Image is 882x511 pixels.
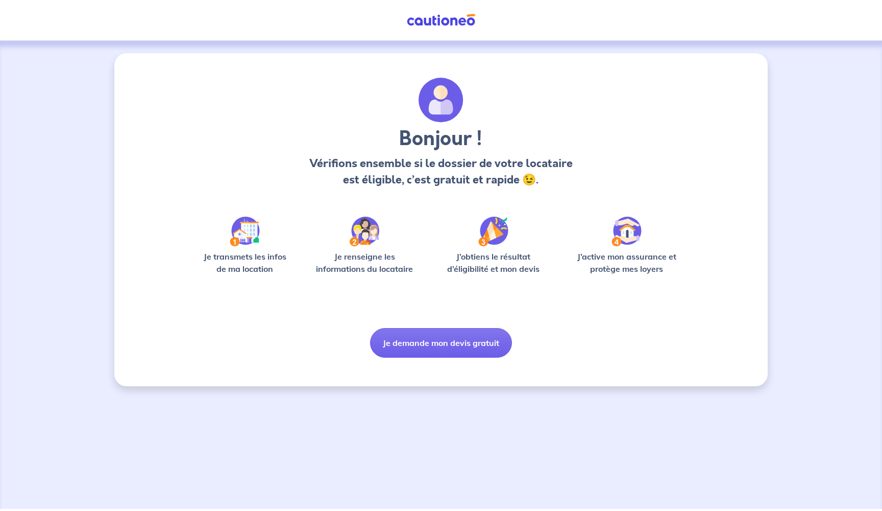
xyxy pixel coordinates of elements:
[310,250,420,275] p: Je renseigne les informations du locataire
[403,14,479,27] img: Cautioneo
[567,250,686,275] p: J’active mon assurance et protège mes loyers
[306,155,575,188] p: Vérifions ensemble si le dossier de votre locataire est éligible, c’est gratuit et rapide 😉.
[306,127,575,151] h3: Bonjour !
[350,217,379,246] img: /static/c0a346edaed446bb123850d2d04ad552/Step-2.svg
[419,78,463,123] img: archivate
[370,328,512,358] button: Je demande mon devis gratuit
[196,250,293,275] p: Je transmets les infos de ma location
[611,217,642,246] img: /static/bfff1cf634d835d9112899e6a3df1a5d/Step-4.svg
[230,217,260,246] img: /static/90a569abe86eec82015bcaae536bd8e6/Step-1.svg
[478,217,508,246] img: /static/f3e743aab9439237c3e2196e4328bba9/Step-3.svg
[436,250,551,275] p: J’obtiens le résultat d’éligibilité et mon devis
